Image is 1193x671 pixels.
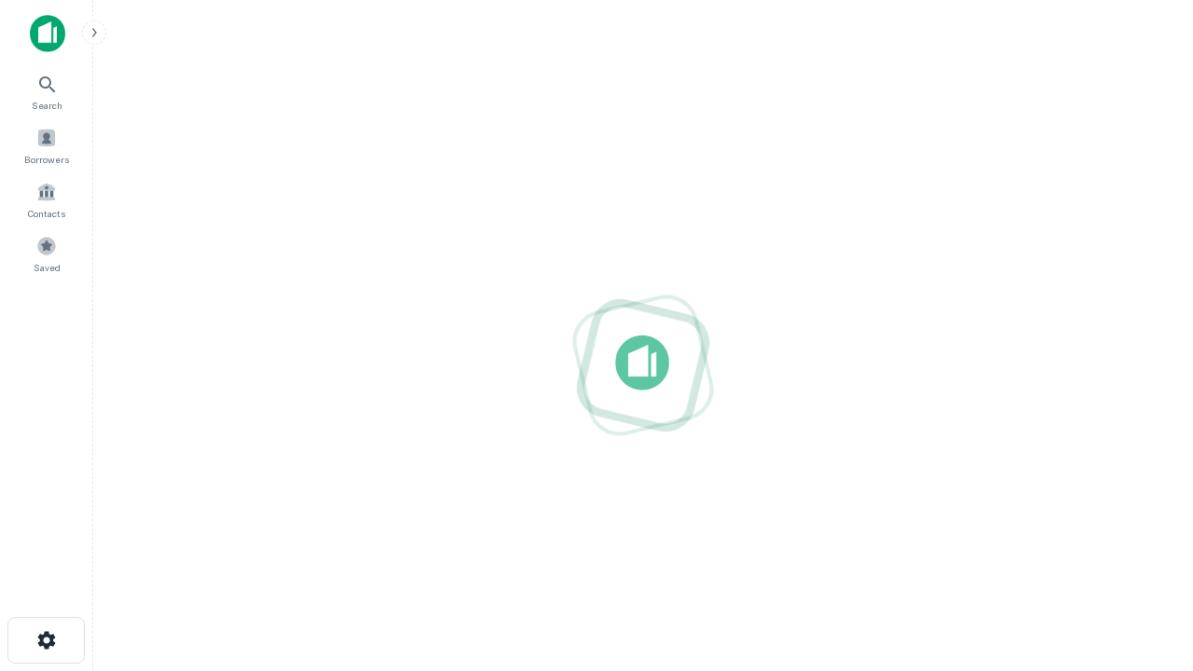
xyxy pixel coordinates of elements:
[28,206,65,221] span: Contacts
[6,120,88,171] a: Borrowers
[6,66,88,116] a: Search
[6,174,88,225] a: Contacts
[32,98,62,113] span: Search
[34,260,61,275] span: Saved
[6,228,88,279] a: Saved
[30,15,65,52] img: capitalize-icon.png
[1100,522,1193,611] iframe: Chat Widget
[24,152,69,167] span: Borrowers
